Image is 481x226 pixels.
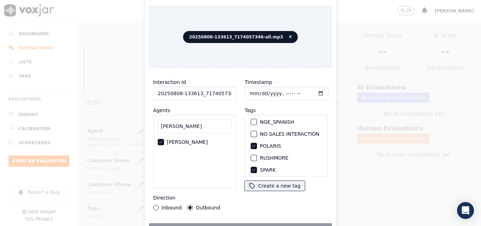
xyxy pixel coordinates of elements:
[245,181,305,191] button: Create a new tag
[183,31,298,43] span: 20250808-133613_7174057346-all.mp3
[162,205,182,210] label: Inbound
[260,143,281,148] label: POLARIS
[158,119,232,133] input: Search Agents...
[260,120,294,124] label: NGE_SPANISH
[153,79,186,85] label: Interaction Id
[245,108,256,113] label: Tags
[167,140,208,145] label: [PERSON_NAME]
[260,132,319,136] label: NO SALES INTERACTION
[153,86,236,100] input: reference id, file name, etc
[196,205,220,210] label: Outbound
[260,155,288,160] label: RUSHMORE
[245,79,272,85] label: Timestamp
[153,195,175,201] label: Direction
[153,108,170,113] label: Agents
[457,202,474,219] div: Open Intercom Messenger
[260,167,276,172] label: SPARK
